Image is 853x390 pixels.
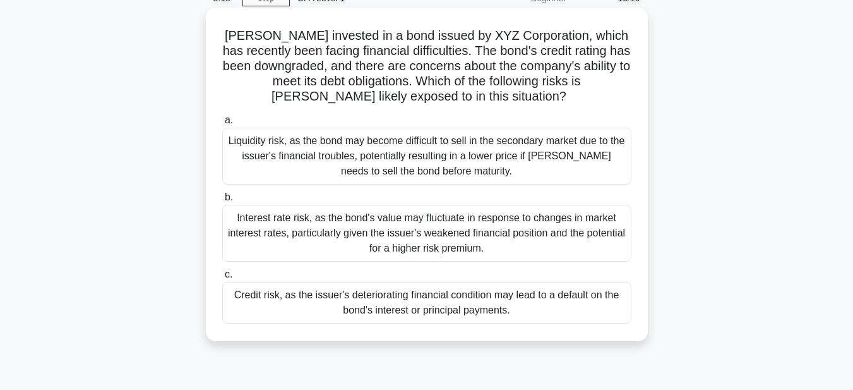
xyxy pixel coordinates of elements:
[222,282,631,324] div: Credit risk, as the issuer's deteriorating financial condition may lead to a default on the bond'...
[225,114,233,125] span: a.
[221,28,633,105] h5: [PERSON_NAME] invested in a bond issued by XYZ Corporation, which has recently been facing financ...
[225,269,232,279] span: c.
[222,128,631,185] div: Liquidity risk, as the bond may become difficult to sell in the secondary market due to the issue...
[225,192,233,202] span: b.
[222,205,631,262] div: Interest rate risk, as the bond's value may fluctuate in response to changes in market interest r...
